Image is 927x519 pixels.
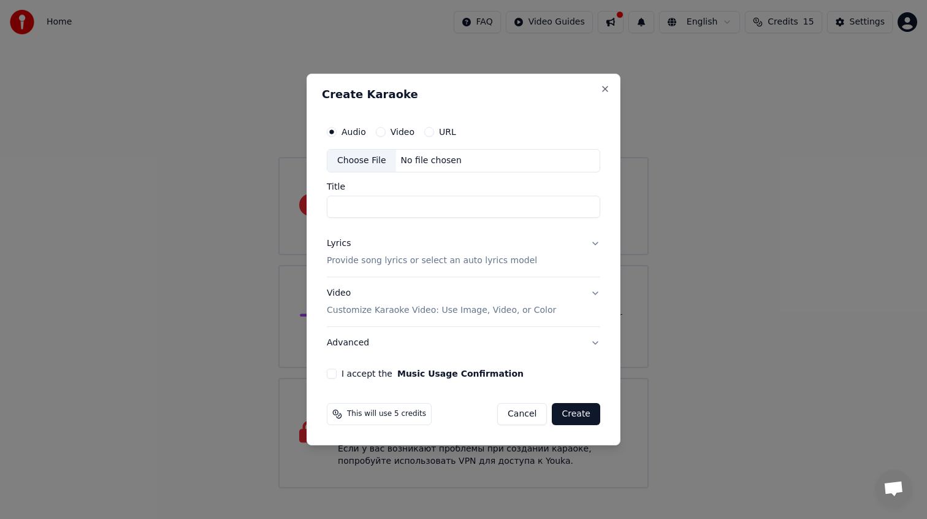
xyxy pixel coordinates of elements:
div: No file chosen [396,155,467,167]
button: VideoCustomize Karaoke Video: Use Image, Video, or Color [327,277,600,326]
label: Audio [341,128,366,136]
label: Title [327,182,600,191]
button: Cancel [497,403,547,425]
div: Video [327,287,556,317]
label: URL [439,128,456,136]
label: Video [391,128,414,136]
label: I accept the [341,369,524,378]
p: Provide song lyrics or select an auto lyrics model [327,255,537,267]
span: This will use 5 credits [347,409,426,419]
div: Choose File [327,150,396,172]
p: Customize Karaoke Video: Use Image, Video, or Color [327,304,556,317]
button: LyricsProvide song lyrics or select an auto lyrics model [327,228,600,277]
button: Advanced [327,327,600,359]
button: I accept the [397,369,524,378]
button: Create [552,403,600,425]
div: Lyrics [327,237,351,250]
h2: Create Karaoke [322,89,605,100]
